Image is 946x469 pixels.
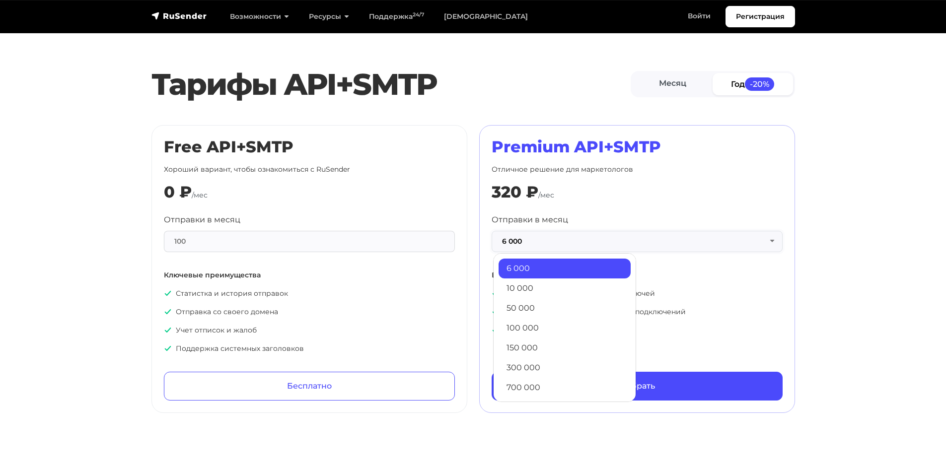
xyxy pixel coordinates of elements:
[678,6,721,26] a: Войти
[151,67,631,102] h2: Тарифы API+SMTP
[499,259,631,278] a: 6 000
[492,326,500,334] img: icon-ok.svg
[492,214,568,226] label: Отправки в месяц
[492,270,783,280] p: Все что входит в «Free», плюс:
[164,183,192,201] div: 0 ₽
[713,73,793,95] a: Год
[499,338,631,358] a: 150 000
[492,307,783,317] p: Неограниченное количество SMTP подключений
[499,298,631,318] a: 50 000
[220,6,299,27] a: Возможности
[499,398,631,417] a: 1 500 000
[359,6,434,27] a: Поддержка24/7
[434,6,538,27] a: [DEMOGRAPHIC_DATA]
[299,6,359,27] a: Ресурсы
[499,318,631,338] a: 100 000
[745,77,775,91] span: -20%
[492,325,783,335] p: Приоритетная поддержка
[499,378,631,398] a: 700 000
[151,11,207,21] img: RuSender
[492,137,783,156] h2: Premium API+SMTP
[164,137,455,156] h2: Free API+SMTP
[538,191,554,200] span: /мес
[164,288,455,299] p: Статистка и история отправок
[192,191,208,200] span: /мес
[164,344,172,352] img: icon-ok.svg
[492,308,500,316] img: icon-ok.svg
[492,372,783,401] a: Выбрать
[492,288,783,299] p: Неограниченное количество API ключей
[492,289,500,297] img: icon-ok.svg
[499,278,631,298] a: 10 000
[164,214,240,226] label: Отправки в месяц
[492,183,538,201] div: 320 ₽
[633,73,713,95] a: Месяц
[499,358,631,378] a: 300 000
[164,307,455,317] p: Отправка со своего домена
[164,343,455,354] p: Поддержка системных заголовков
[164,308,172,316] img: icon-ok.svg
[164,289,172,297] img: icon-ok.svg
[164,325,455,335] p: Учет отписок и жалоб
[413,11,424,18] sup: 24/7
[164,372,455,401] a: Бесплатно
[492,231,783,252] button: 6 000
[164,164,455,175] p: Хороший вариант, чтобы ознакомиться с RuSender
[726,6,795,27] a: Регистрация
[164,270,455,280] p: Ключевые преимущества
[492,164,783,175] p: Отличное решение для маркетологов
[164,326,172,334] img: icon-ok.svg
[493,253,636,402] ul: 6 000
